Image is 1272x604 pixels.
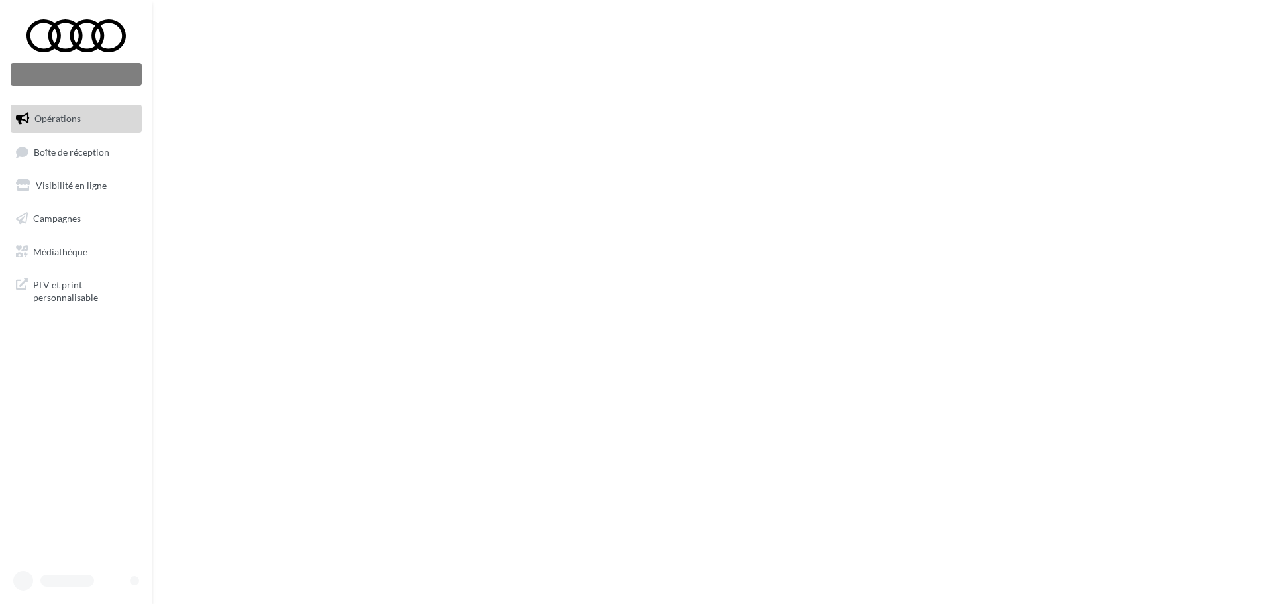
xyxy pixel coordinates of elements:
span: Visibilité en ligne [36,180,107,191]
a: Visibilité en ligne [8,172,144,200]
a: Boîte de réception [8,138,144,166]
a: Campagnes [8,205,144,233]
a: Opérations [8,105,144,133]
span: PLV et print personnalisable [33,276,136,304]
span: Médiathèque [33,245,87,257]
span: Boîte de réception [34,146,109,157]
a: PLV et print personnalisable [8,271,144,310]
a: Médiathèque [8,238,144,266]
span: Campagnes [33,213,81,224]
span: Opérations [34,113,81,124]
div: Nouvelle campagne [11,63,142,86]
